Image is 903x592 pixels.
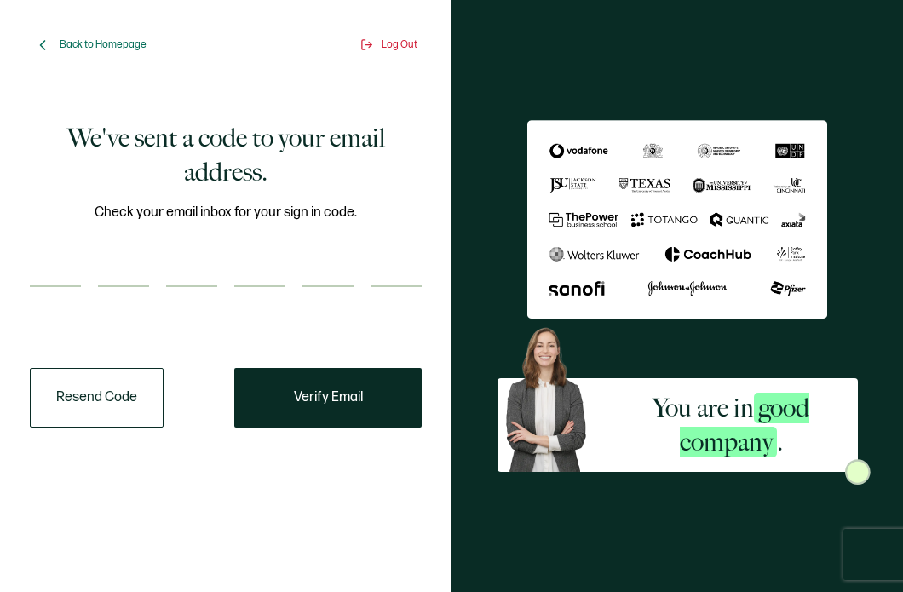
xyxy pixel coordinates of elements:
iframe: Chat Widget [611,399,903,592]
span: Verify Email [294,391,363,405]
h2: You are in . [618,391,844,459]
button: Verify Email [234,368,422,428]
span: Back to Homepage [60,38,147,51]
span: Log Out [382,38,417,51]
img: Sertifier We've sent a code to your email address. [527,120,828,318]
button: Resend Code [30,368,164,428]
img: Sertifier Signup - You are in <span class="strong-h">good company</span>. Hero [498,320,606,472]
span: Check your email inbox for your sign in code. [95,202,357,223]
h1: We've sent a code to your email address. [47,121,405,189]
